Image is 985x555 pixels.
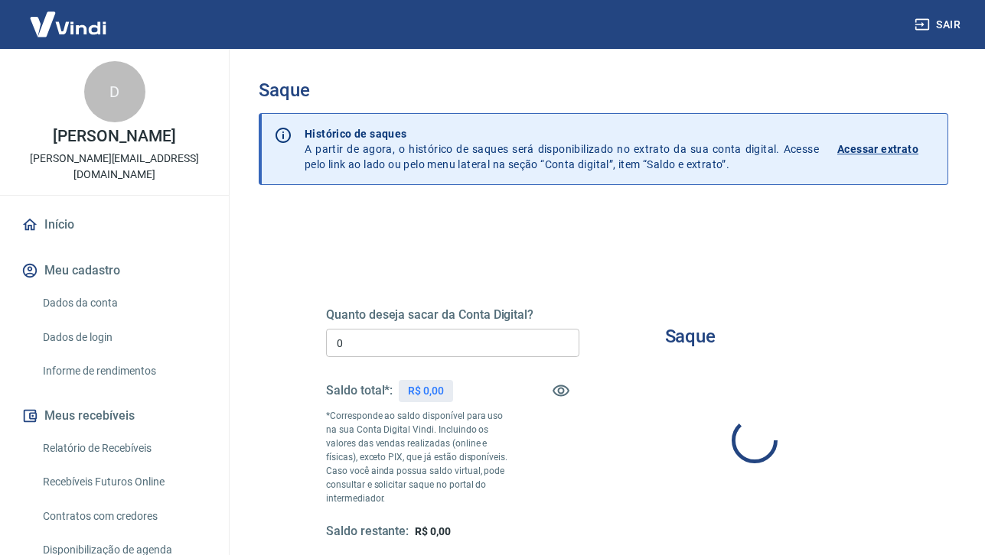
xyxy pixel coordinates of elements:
[326,383,393,398] h5: Saldo total*:
[37,466,210,498] a: Recebíveis Futuros Online
[53,128,175,144] p: [PERSON_NAME]
[37,501,210,532] a: Contratos com credores
[37,433,210,464] a: Relatório de Recebíveis
[12,151,217,183] p: [PERSON_NAME][EMAIL_ADDRESS][DOMAIN_NAME]
[326,409,516,505] p: *Corresponde ao saldo disponível para uso na sua Conta Digital Vindi. Incluindo os valores das ve...
[415,525,451,537] span: R$ 0,00
[305,126,819,141] p: Histórico de saques
[912,11,967,39] button: Sair
[84,61,145,122] div: D
[18,208,210,242] a: Início
[37,287,210,319] a: Dados da conta
[326,307,579,323] h5: Quanto deseja sacar da Conta Digital?
[18,399,210,433] button: Meus recebíveis
[259,80,948,101] h3: Saque
[408,383,444,399] p: R$ 0,00
[305,126,819,172] p: A partir de agora, o histórico de saques será disponibilizado no extrato da sua conta digital. Ac...
[326,524,409,540] h5: Saldo restante:
[18,1,118,47] img: Vindi
[18,254,210,287] button: Meu cadastro
[37,355,210,387] a: Informe de rendimentos
[37,322,210,353] a: Dados de login
[665,326,716,347] h3: Saque
[837,126,935,172] a: Acessar extrato
[837,141,918,157] p: Acessar extrato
